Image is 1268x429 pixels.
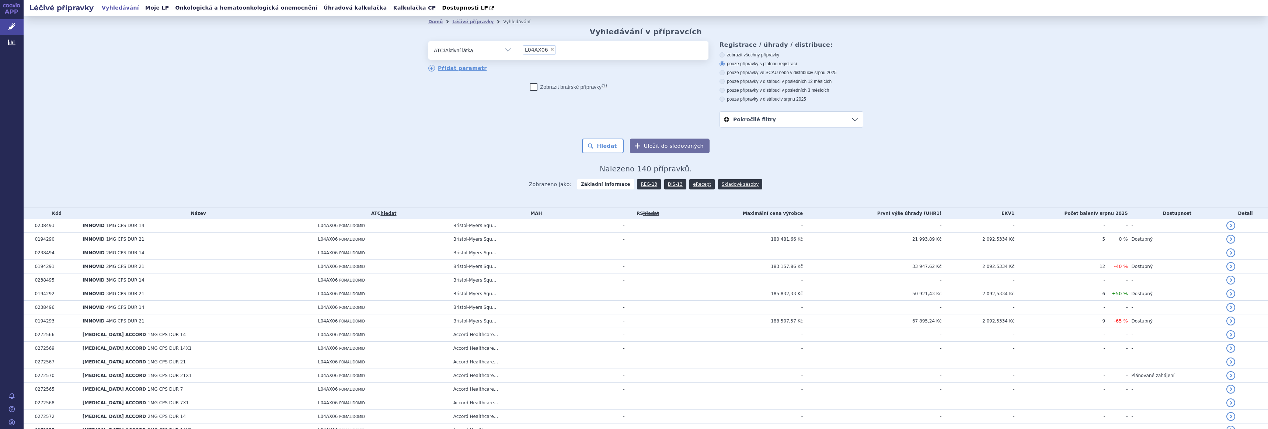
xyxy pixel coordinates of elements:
[525,47,548,52] span: L04AX06
[941,383,1014,396] td: -
[941,328,1014,342] td: -
[673,260,803,273] td: 183 157,86 Kč
[339,346,365,350] span: POMALIDOMID
[450,287,619,301] td: Bristol-Myers Squ...
[577,179,634,189] strong: Základní informace
[1226,398,1235,407] a: detail
[803,233,941,246] td: 21 993,89 Kč
[673,246,803,260] td: -
[530,83,607,91] label: Zobrazit bratrské přípravky
[720,87,863,93] label: pouze přípravky v distribuci v posledních 3 měsících
[339,265,365,269] span: POMALIDOMID
[1226,221,1235,230] a: detail
[803,219,941,233] td: -
[106,305,144,310] span: 4MG CPS DUR 14
[31,301,79,314] td: 0238496
[83,250,105,255] span: IMNOVID
[673,396,803,410] td: -
[673,383,803,396] td: -
[450,301,619,314] td: Bristol-Myers Squ...
[106,250,144,255] span: 2MG CPS DUR 14
[450,355,619,369] td: Accord Healthcare...
[1226,276,1235,285] a: detail
[941,369,1014,383] td: -
[83,278,105,283] span: IMNOVID
[1014,246,1105,260] td: -
[83,237,105,242] span: IMNOVID
[1014,355,1105,369] td: -
[1014,314,1105,328] td: 9
[380,211,396,216] a: hledat
[1119,236,1128,242] span: 0 %
[558,45,562,54] input: L04AX06
[673,219,803,233] td: -
[83,346,146,351] span: [MEDICAL_DATA] ACCORD
[339,387,365,391] span: POMALIDOMID
[1105,246,1128,260] td: -
[83,223,105,228] span: IMNOVID
[318,250,338,255] span: L04AX06
[1014,342,1105,355] td: -
[803,287,941,301] td: 50 921,43 Kč
[339,224,365,228] span: POMALIDOMID
[339,374,365,378] span: POMALIDOMID
[941,301,1014,314] td: -
[450,260,619,273] td: Bristol-Myers Squ...
[83,318,105,324] span: IMNOVID
[590,27,702,36] h2: Vyhledávání v přípravcích
[450,342,619,355] td: Accord Healthcare...
[1014,260,1105,273] td: 12
[318,305,338,310] span: L04AX06
[339,319,365,323] span: POMALIDOMID
[83,264,105,269] span: IMNOVID
[31,233,79,246] td: 0194290
[1128,219,1223,233] td: -
[450,383,619,396] td: Accord Healthcare...
[318,278,338,283] span: L04AX06
[450,410,619,423] td: Accord Healthcare...
[619,260,673,273] td: -
[720,41,863,48] h3: Registrace / úhrady / distribuce:
[339,360,365,364] span: POMALIDOMID
[106,278,144,283] span: 3MG CPS DUR 14
[1014,328,1105,342] td: -
[1226,262,1235,271] a: detail
[643,211,659,216] a: vyhledávání neobsahuje žádnou platnou referenční skupinu
[941,273,1014,287] td: -
[941,410,1014,423] td: -
[803,314,941,328] td: 67 895,24 Kč
[1226,289,1235,298] a: detail
[1105,355,1128,369] td: -
[619,355,673,369] td: -
[148,359,186,365] span: 1MG CPS DUR 21
[780,97,806,102] span: v srpnu 2025
[1128,383,1223,396] td: -
[1128,369,1223,383] td: Plánované zahájení
[442,5,488,11] span: Dostupnosti LP
[673,301,803,314] td: -
[673,208,803,219] th: Maximální cena výrobce
[31,328,79,342] td: 0272566
[24,3,100,13] h2: Léčivé přípravky
[1226,317,1235,325] a: detail
[1105,396,1128,410] td: -
[1014,410,1105,423] td: -
[1014,396,1105,410] td: -
[148,414,186,419] span: 2MG CPS DUR 14
[803,383,941,396] td: -
[637,179,661,189] a: REG-13
[339,278,365,282] span: POMALIDOMID
[450,233,619,246] td: Bristol-Myers Squ...
[1014,273,1105,287] td: -
[1105,328,1128,342] td: -
[318,346,338,351] span: L04AX06
[1014,301,1105,314] td: -
[318,387,338,392] span: L04AX06
[803,208,941,219] th: První výše úhrady (UHR1)
[1226,344,1235,353] a: detail
[1105,273,1128,287] td: -
[619,410,673,423] td: -
[673,410,803,423] td: -
[720,79,863,84] label: pouze přípravky v distribuci v posledních 12 měsících
[83,305,105,310] span: IMNOVID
